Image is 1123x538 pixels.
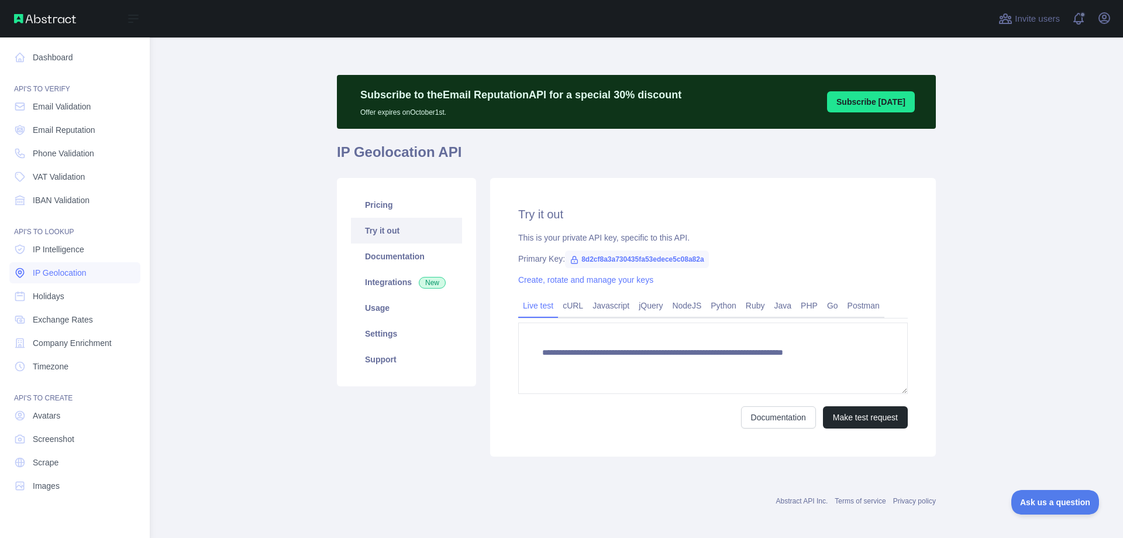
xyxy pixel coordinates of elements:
[9,475,140,496] a: Images
[14,14,76,23] img: Abstract API
[843,296,884,315] a: Postman
[565,251,709,268] span: 8d2cf8a3a730435fa53edece5c08a82a
[9,405,140,426] a: Avatars
[518,253,908,265] div: Primary Key:
[33,171,85,183] span: VAT Validation
[835,497,886,505] a: Terms of service
[9,286,140,307] a: Holidays
[33,101,91,112] span: Email Validation
[33,148,94,159] span: Phone Validation
[9,143,140,164] a: Phone Validation
[33,480,60,492] span: Images
[741,296,770,315] a: Ruby
[518,206,908,222] h2: Try it out
[360,103,681,117] p: Offer expires on October 1st.
[33,267,87,279] span: IP Geolocation
[822,296,843,315] a: Go
[893,497,936,505] a: Privacy policy
[33,244,84,255] span: IP Intelligence
[351,321,462,347] a: Settings
[360,87,681,103] p: Subscribe to the Email Reputation API for a special 30 % discount
[33,124,95,136] span: Email Reputation
[337,143,936,171] h1: IP Geolocation API
[776,497,828,505] a: Abstract API Inc.
[9,239,140,260] a: IP Intelligence
[33,433,74,445] span: Screenshot
[588,296,634,315] a: Javascript
[351,347,462,372] a: Support
[996,9,1062,28] button: Invite users
[351,192,462,218] a: Pricing
[1015,12,1060,26] span: Invite users
[9,333,140,354] a: Company Enrichment
[9,47,140,68] a: Dashboard
[827,91,915,112] button: Subscribe [DATE]
[33,337,112,349] span: Company Enrichment
[351,218,462,244] a: Try it out
[351,295,462,321] a: Usage
[9,452,140,473] a: Scrape
[9,309,140,330] a: Exchange Rates
[9,213,140,237] div: API'S TO LOOKUP
[667,296,706,315] a: NodeJS
[770,296,797,315] a: Java
[33,361,68,372] span: Timezone
[33,410,60,422] span: Avatars
[33,290,64,302] span: Holidays
[9,119,140,141] a: Email Reputation
[706,296,741,315] a: Python
[351,244,462,269] a: Documentation
[33,457,58,468] span: Scrape
[1011,490,1100,515] iframe: Toggle Customer Support
[823,406,908,429] button: Make test request
[9,190,140,211] a: IBAN Validation
[351,269,462,295] a: Integrations New
[9,429,140,450] a: Screenshot
[9,379,140,403] div: API'S TO CREATE
[634,296,667,315] a: jQuery
[419,277,446,289] span: New
[558,296,588,315] a: cURL
[518,296,558,315] a: Live test
[9,356,140,377] a: Timezone
[9,70,140,94] div: API'S TO VERIFY
[9,96,140,117] a: Email Validation
[741,406,816,429] a: Documentation
[9,166,140,187] a: VAT Validation
[518,232,908,244] div: This is your private API key, specific to this API.
[33,194,89,206] span: IBAN Validation
[518,275,653,285] a: Create, rotate and manage your keys
[796,296,822,315] a: PHP
[33,314,93,325] span: Exchange Rates
[9,262,140,283] a: IP Geolocation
